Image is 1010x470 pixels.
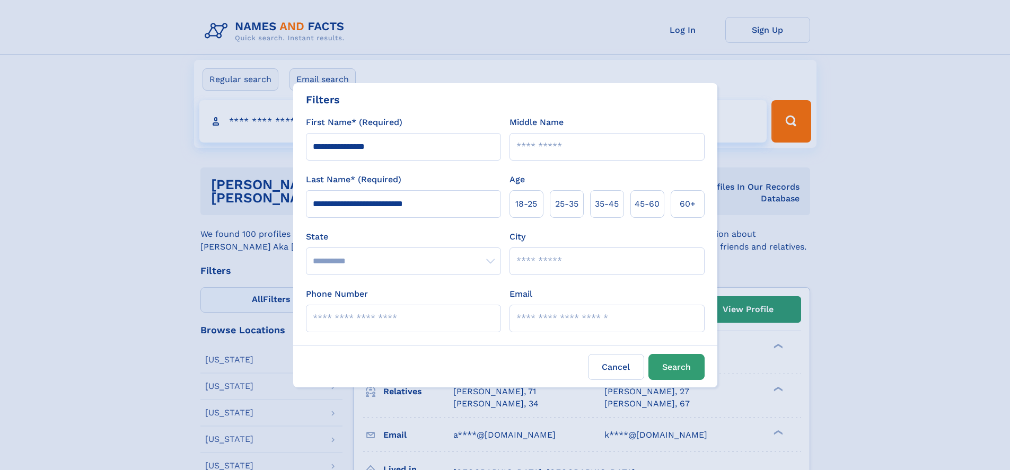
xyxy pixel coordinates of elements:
span: 60+ [680,198,696,210]
button: Search [648,354,705,380]
label: First Name* (Required) [306,116,402,129]
span: 25‑35 [555,198,578,210]
label: Phone Number [306,288,368,300]
label: State [306,230,501,243]
div: Filters [306,92,340,108]
span: 45‑60 [635,198,660,210]
label: Age [510,173,525,186]
label: City [510,230,525,243]
label: Middle Name [510,116,564,129]
label: Cancel [588,354,644,380]
label: Last Name* (Required) [306,173,401,186]
label: Email [510,288,532,300]
span: 35‑45 [595,198,619,210]
span: 18‑25 [515,198,537,210]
